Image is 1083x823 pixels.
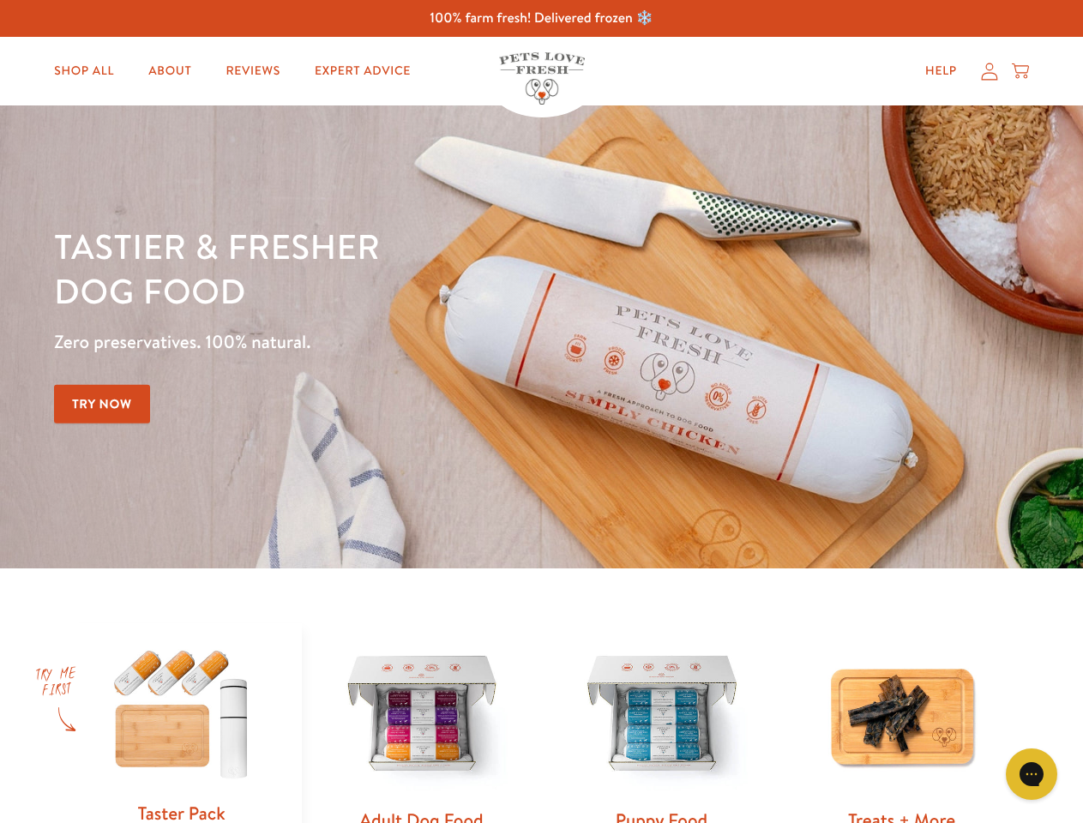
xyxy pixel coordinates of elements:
[54,224,704,313] h1: Tastier & fresher dog food
[301,54,424,88] a: Expert Advice
[912,54,971,88] a: Help
[135,54,205,88] a: About
[997,742,1066,806] iframe: Gorgias live chat messenger
[40,54,128,88] a: Shop All
[212,54,293,88] a: Reviews
[54,327,704,357] p: Zero preservatives. 100% natural.
[499,52,585,105] img: Pets Love Fresh
[54,385,150,424] a: Try Now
